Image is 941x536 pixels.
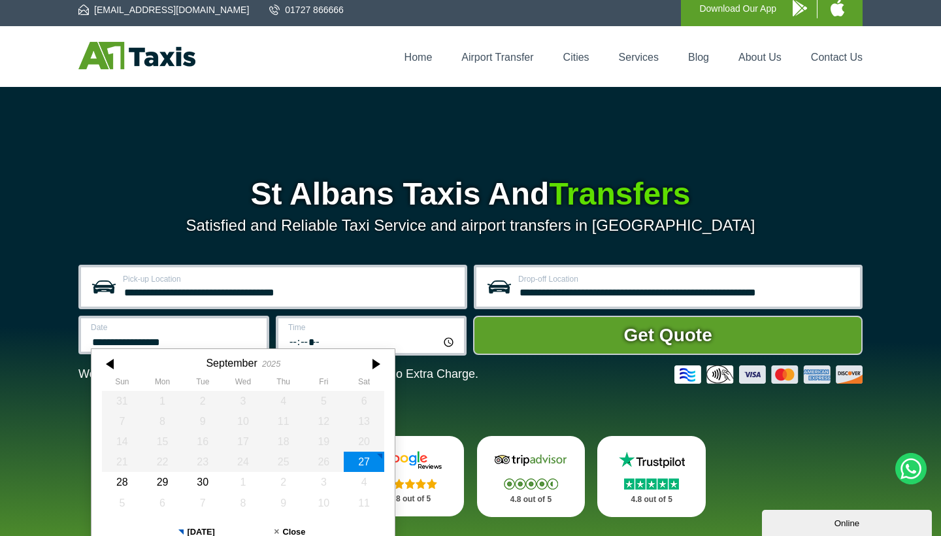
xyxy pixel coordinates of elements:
[182,411,223,431] div: 09 September 2025
[344,452,384,472] div: 27 September 2025
[461,52,533,63] a: Airport Transfer
[473,316,863,355] button: Get Quote
[699,1,776,17] p: Download Our App
[102,431,142,452] div: 14 September 2025
[344,377,384,390] th: Saturday
[624,478,679,490] img: Stars
[142,431,183,452] div: 15 September 2025
[263,472,304,492] div: 02 October 2025
[344,391,384,411] div: 06 September 2025
[102,472,142,492] div: 28 September 2025
[811,52,863,63] a: Contact Us
[78,216,863,235] p: Satisfied and Reliable Taxi Service and airport transfers in [GEOGRAPHIC_DATA]
[263,391,304,411] div: 04 September 2025
[102,391,142,411] div: 31 August 2025
[223,431,263,452] div: 17 September 2025
[262,359,280,369] div: 2025
[78,178,863,210] h1: St Albans Taxis And
[549,176,690,211] span: Transfers
[223,493,263,513] div: 08 October 2025
[223,472,263,492] div: 01 October 2025
[142,493,183,513] div: 06 October 2025
[102,493,142,513] div: 05 October 2025
[142,391,183,411] div: 01 September 2025
[304,472,344,492] div: 03 October 2025
[263,377,304,390] th: Thursday
[304,452,344,472] div: 26 September 2025
[404,52,433,63] a: Home
[182,431,223,452] div: 16 September 2025
[263,452,304,472] div: 25 September 2025
[612,450,691,470] img: Trustpilot
[518,275,852,283] label: Drop-off Location
[304,431,344,452] div: 19 September 2025
[182,452,223,472] div: 23 September 2025
[329,367,478,380] span: The Car at No Extra Charge.
[674,365,863,384] img: Credit And Debit Cards
[304,391,344,411] div: 05 September 2025
[223,452,263,472] div: 24 September 2025
[491,450,570,470] img: Tripadvisor
[304,411,344,431] div: 12 September 2025
[91,324,259,331] label: Date
[78,42,195,69] img: A1 Taxis St Albans LTD
[182,391,223,411] div: 02 September 2025
[619,52,659,63] a: Services
[344,431,384,452] div: 20 September 2025
[371,491,450,507] p: 4.8 out of 5
[688,52,709,63] a: Blog
[182,493,223,513] div: 07 October 2025
[206,357,257,369] div: September
[182,472,223,492] div: 30 September 2025
[383,478,437,489] img: Stars
[563,52,589,63] a: Cities
[263,411,304,431] div: 11 September 2025
[142,472,183,492] div: 29 September 2025
[102,377,142,390] th: Sunday
[504,478,558,490] img: Stars
[612,492,691,508] p: 4.8 out of 5
[344,472,384,492] div: 04 October 2025
[123,275,457,283] label: Pick-up Location
[371,450,450,470] img: Google
[223,411,263,431] div: 10 September 2025
[263,493,304,513] div: 09 October 2025
[344,411,384,431] div: 13 September 2025
[142,452,183,472] div: 22 September 2025
[491,492,571,508] p: 4.8 out of 5
[762,507,934,536] iframe: chat widget
[304,377,344,390] th: Friday
[78,3,249,16] a: [EMAIL_ADDRESS][DOMAIN_NAME]
[477,436,586,517] a: Tripadvisor Stars 4.8 out of 5
[269,3,344,16] a: 01727 866666
[738,52,782,63] a: About Us
[304,493,344,513] div: 10 October 2025
[223,391,263,411] div: 03 September 2025
[263,431,304,452] div: 18 September 2025
[288,324,456,331] label: Time
[78,367,478,381] p: We Now Accept Card & Contactless Payment In
[102,452,142,472] div: 21 September 2025
[182,377,223,390] th: Tuesday
[344,493,384,513] div: 11 October 2025
[597,436,706,517] a: Trustpilot Stars 4.8 out of 5
[102,411,142,431] div: 07 September 2025
[142,411,183,431] div: 08 September 2025
[142,377,183,390] th: Monday
[356,436,465,516] a: Google Stars 4.8 out of 5
[223,377,263,390] th: Wednesday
